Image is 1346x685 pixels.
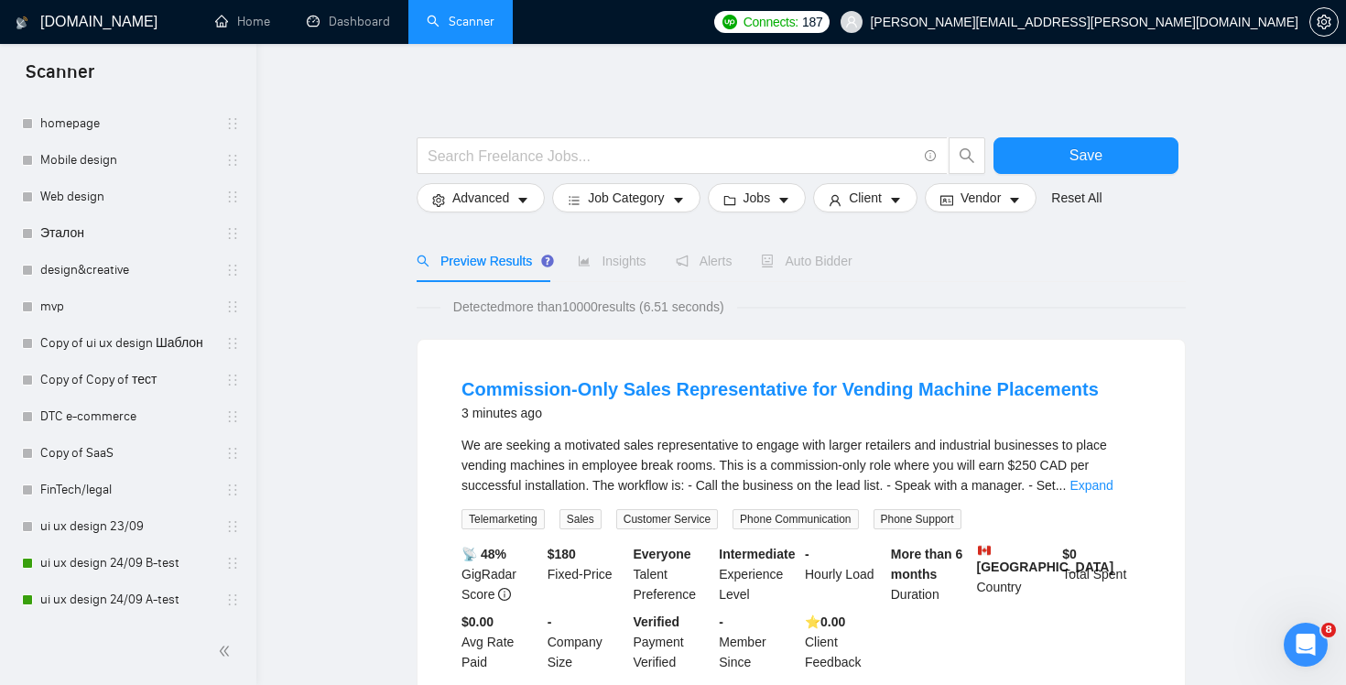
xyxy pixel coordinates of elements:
a: ui ux design 24/09 A-test [40,582,214,618]
span: folder [723,193,736,207]
span: user [845,16,858,28]
button: search [949,137,985,174]
span: holder [225,226,240,241]
button: userClientcaret-down [813,183,917,212]
span: Client [849,188,882,208]
span: holder [225,483,240,497]
div: Member Since [715,612,801,672]
div: Duration [887,544,973,604]
span: Preview Results [417,254,548,268]
span: Jobs [744,188,771,208]
span: setting [1310,15,1338,29]
span: search [417,255,429,267]
span: Sales [559,509,602,529]
div: Fixed-Price [544,544,630,604]
span: info-circle [925,150,937,162]
span: holder [225,556,240,571]
img: 🇨🇦 [978,544,991,557]
a: ui ux design 23/09 [40,508,214,545]
span: idcard [940,193,953,207]
div: We are seeking a motivated sales representative to engage with larger retailers and industrial bu... [461,435,1141,495]
a: dashboardDashboard [307,14,390,29]
a: Web design [40,179,214,215]
span: search [950,147,984,164]
button: settingAdvancedcaret-down [417,183,545,212]
span: 187 [802,12,822,32]
img: logo [16,8,28,38]
span: bars [568,193,581,207]
span: notification [676,255,689,267]
span: caret-down [889,193,902,207]
span: Vendor [961,188,1001,208]
div: Country [973,544,1059,604]
span: Alerts [676,254,733,268]
b: $0.00 [461,614,494,629]
div: Experience Level [715,544,801,604]
span: Phone Communication [733,509,858,529]
button: barsJob Categorycaret-down [552,183,700,212]
span: caret-down [672,193,685,207]
span: double-left [218,642,236,660]
span: Detected more than 10000 results (6.51 seconds) [440,297,737,317]
span: Phone Support [874,509,961,529]
a: Эталон [40,215,214,252]
a: setting [1309,15,1339,29]
a: Reset All [1051,188,1102,208]
span: caret-down [777,193,790,207]
div: GigRadar Score [458,544,544,604]
div: Total Spent [1058,544,1145,604]
b: [GEOGRAPHIC_DATA] [977,544,1114,574]
a: FinTech/legal [40,472,214,508]
a: searchScanner [427,14,494,29]
a: Copy of ui ux design Шаблон [40,325,214,362]
b: 📡 48% [461,547,506,561]
span: caret-down [1008,193,1021,207]
b: $ 180 [548,547,576,561]
a: ui ux design 24/09 B-test [40,545,214,582]
b: Everyone [634,547,691,561]
span: holder [225,446,240,461]
input: Search Freelance Jobs... [428,145,917,168]
a: Copy of SaaS [40,435,214,472]
a: Expand [1069,478,1113,493]
span: holder [225,299,240,314]
b: - [805,547,809,561]
span: Telemarketing [461,509,545,529]
a: design&creative [40,252,214,288]
b: $ 0 [1062,547,1077,561]
button: idcardVendorcaret-down [925,183,1037,212]
span: holder [225,336,240,351]
b: - [719,614,723,629]
span: area-chart [578,255,591,267]
span: holder [225,153,240,168]
span: info-circle [498,588,511,601]
div: Avg Rate Paid [458,612,544,672]
span: holder [225,593,240,607]
span: holder [225,116,240,131]
span: Advanced [452,188,509,208]
span: holder [225,190,240,204]
a: Commission-Only Sales Representative for Vending Machine Placements [461,379,1099,399]
img: upwork-logo.png [722,15,737,29]
span: setting [432,193,445,207]
div: Hourly Load [801,544,887,604]
span: holder [225,263,240,277]
a: mvp [40,288,214,325]
span: holder [225,373,240,387]
span: Customer Service [616,509,718,529]
span: user [829,193,841,207]
span: Job Category [588,188,664,208]
span: Auto Bidder [761,254,852,268]
span: holder [225,519,240,534]
b: Intermediate [719,547,795,561]
span: Scanner [11,59,109,97]
div: Client Feedback [801,612,887,672]
span: 8 [1321,623,1336,637]
span: We are seeking a motivated sales representative to engage with larger retailers and industrial bu... [461,438,1107,493]
b: - [548,614,552,629]
span: Insights [578,254,646,268]
div: 3 minutes ago [461,402,1099,424]
span: Save [1069,144,1102,167]
span: Connects: [744,12,798,32]
a: DTC e-commerce [40,398,214,435]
